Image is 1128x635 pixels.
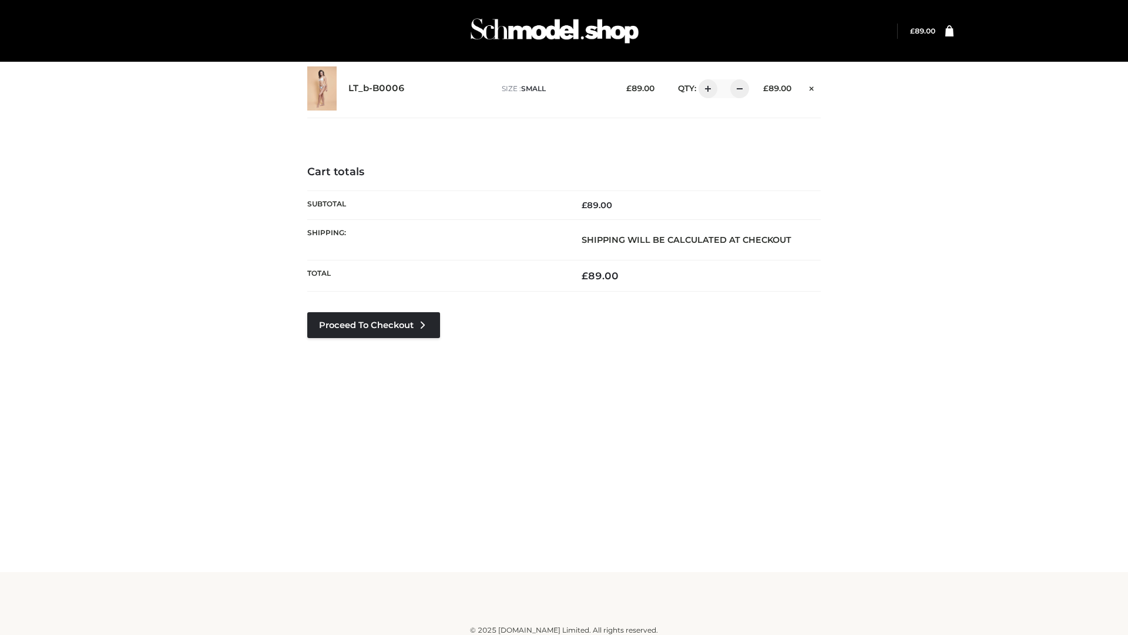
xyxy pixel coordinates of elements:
[626,83,654,93] bdi: 89.00
[307,166,821,179] h4: Cart totals
[626,83,632,93] span: £
[910,26,915,35] span: £
[582,270,619,282] bdi: 89.00
[521,84,546,93] span: SMALL
[910,26,935,35] bdi: 89.00
[910,26,935,35] a: £89.00
[582,270,588,282] span: £
[307,190,564,219] th: Subtotal
[582,200,587,210] span: £
[763,83,768,93] span: £
[502,83,608,94] p: size :
[763,83,791,93] bdi: 89.00
[582,200,612,210] bdi: 89.00
[466,8,643,54] img: Schmodel Admin 964
[307,312,440,338] a: Proceed to Checkout
[307,66,337,111] img: LT_b-B0006 - SMALL
[582,235,791,245] strong: Shipping will be calculated at checkout
[348,83,405,94] a: LT_b-B0006
[666,79,745,98] div: QTY:
[307,219,564,260] th: Shipping:
[803,79,821,95] a: Remove this item
[307,260,564,292] th: Total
